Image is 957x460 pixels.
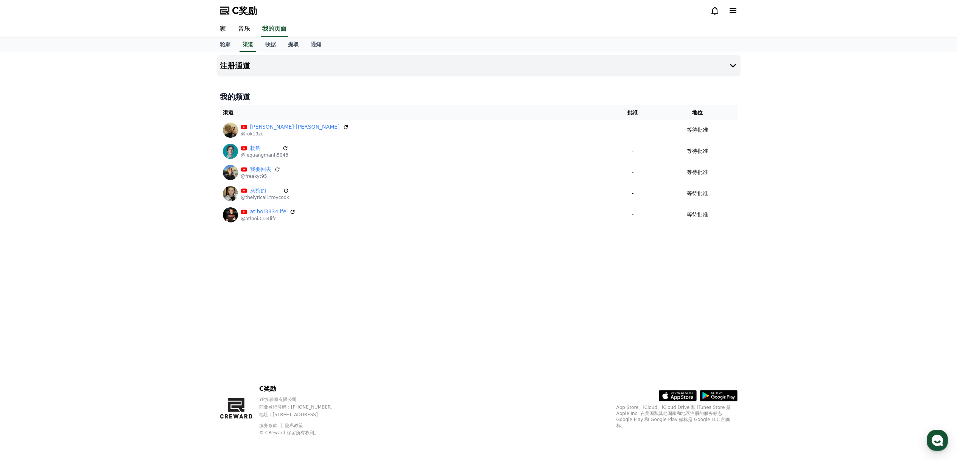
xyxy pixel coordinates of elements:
[305,37,327,52] a: 通知
[250,145,261,151] font: 杨钩
[223,109,233,115] font: 渠道
[223,186,238,201] img: 灰狗的
[262,25,286,32] font: 我的页面
[241,131,264,137] font: @rok19ze
[687,211,708,218] font: 等待批准
[223,165,238,180] img: 我要回去
[687,190,708,196] font: 等待批准
[241,195,289,200] font: @thelyrical1troycook
[687,169,708,175] font: 等待批准
[259,404,333,410] font: 商业登记号码：[PHONE_NUMBER]
[232,5,257,16] font: C奖励
[259,430,319,435] font: © CReward 保留所有权利。
[259,37,282,52] a: 收据
[220,41,230,47] font: 轮廓
[250,208,286,216] a: atlboi3334life
[220,61,250,70] font: 注册通道
[241,216,277,221] font: @atlboi3334life
[220,5,257,17] a: C奖励
[632,148,633,154] font: -
[259,412,318,417] font: 地址 : [STREET_ADDRESS]
[250,123,340,131] a: [PERSON_NAME]·[PERSON_NAME]
[238,25,250,32] font: 音乐
[214,21,232,37] a: 家
[288,41,299,47] font: 提取
[240,37,256,52] a: 渠道
[632,127,633,133] font: -
[214,37,237,52] a: 轮廓
[250,186,280,194] a: 灰狗的
[259,385,276,392] font: C奖励
[632,211,633,218] font: -
[687,148,708,154] font: 等待批准
[616,405,731,428] font: App Store、iCloud、iCloud Drive 和 iTunes Store 是 Apple Inc. 在美国和其他国家和地区注册的服务标志。Google Play 和 Google...
[250,208,286,214] font: atlboi3334life
[241,174,267,179] font: @freakyt95
[223,123,238,138] img: 布莱克·赫尔
[250,144,279,152] a: 杨钩
[241,152,288,158] font: @lequangmanh5043
[259,397,297,402] font: YP实验室有限公司
[261,21,288,37] a: 我的页面
[223,207,238,222] img: atlboi3334life
[627,109,638,115] font: 批准
[259,423,277,428] font: 服务条款
[243,41,253,47] font: 渠道
[311,41,321,47] font: 通知
[687,127,708,133] font: 等待批准
[632,190,633,196] font: -
[250,165,271,173] a: 我要回去
[632,169,633,175] font: -
[692,109,703,115] font: 地位
[232,21,256,37] a: 音乐
[250,124,340,130] font: [PERSON_NAME]·[PERSON_NAME]
[285,423,303,428] a: 隐私政策
[250,187,266,193] font: 灰狗的
[265,41,276,47] font: 收据
[259,423,283,428] a: 服务条款
[217,55,741,76] button: 注册通道
[223,144,238,159] img: 杨钩
[282,37,305,52] a: 提取
[220,25,226,32] font: 家
[220,92,250,101] font: 我的频道
[250,166,271,172] font: 我要回去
